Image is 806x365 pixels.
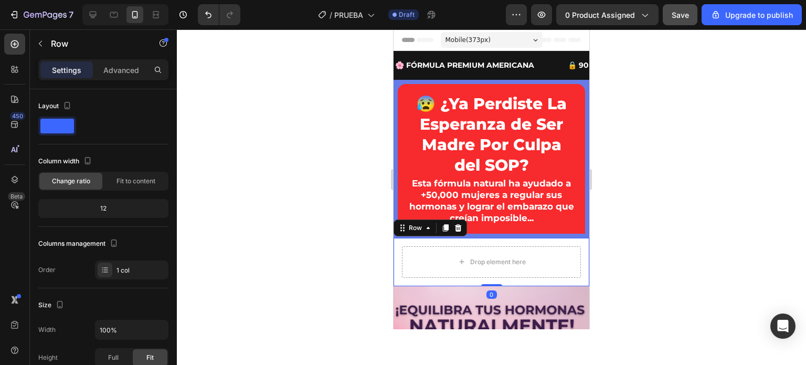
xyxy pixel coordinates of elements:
span: Fit [146,353,154,362]
div: 12 [40,201,166,216]
div: Beta [8,192,25,201]
span: / [330,9,332,20]
span: Draft [399,10,415,19]
div: Row [13,194,30,203]
div: Order [38,265,56,275]
div: Open Intercom Messenger [770,314,796,339]
button: 7 [4,4,78,25]
span: Full [108,353,119,362]
span: 0 product assigned [565,9,635,20]
p: 7 [69,8,73,21]
div: Drop element here [77,228,132,237]
button: Save [663,4,697,25]
button: Upgrade to publish [702,4,802,25]
p: Settings [52,65,81,76]
input: Auto [96,320,168,339]
div: Upgrade to publish [710,9,793,20]
span: Change ratio [52,176,90,186]
span: PRUEBA [334,9,363,20]
div: 450 [10,112,25,120]
button: 0 product assigned [556,4,659,25]
iframe: Design area [394,29,589,329]
span: Fit to content [116,176,155,186]
div: Columns management [38,237,120,251]
p: 🔒 90 DÍAS DE GARANTÍA [174,29,273,43]
h2: Esta fórmula natural ha ayudado a +50,000 mujeres a regular sus hormonas y lograr el embarazo que... [13,147,183,195]
p: Row [51,37,140,50]
div: 1 col [116,266,166,275]
div: Width [38,325,56,335]
div: Size [38,298,66,312]
div: Undo/Redo [198,4,240,25]
div: Height [38,353,58,362]
span: Save [672,11,689,19]
p: Advanced [103,65,139,76]
div: Column width [38,154,94,169]
div: Layout [38,99,73,113]
div: 0 [93,261,103,269]
h2: 😰 ¿Ya Perdiste La Esperanza de Ser Madre Por Culpa del SOP? [13,63,183,147]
